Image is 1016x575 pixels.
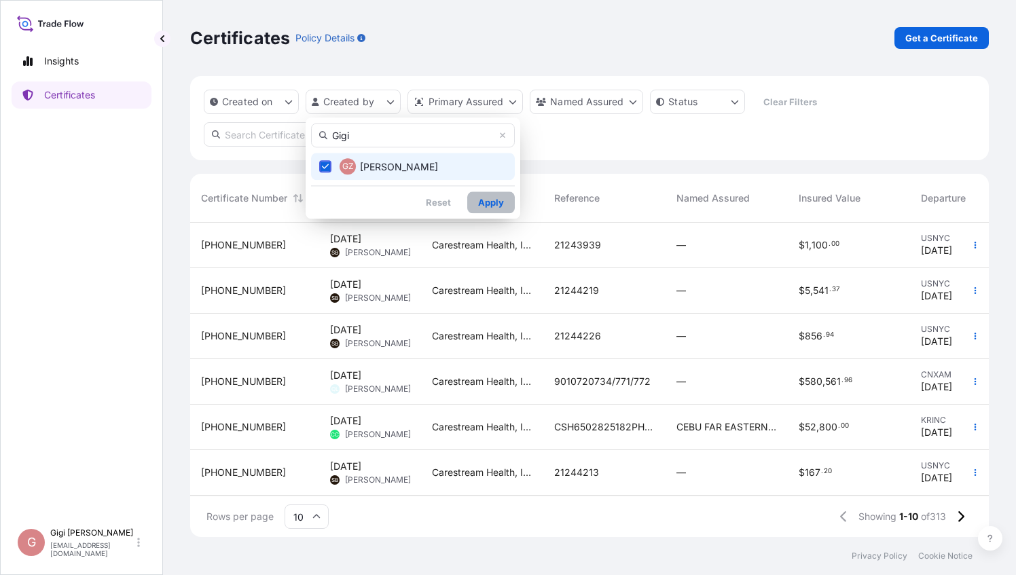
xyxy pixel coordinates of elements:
span: [PERSON_NAME] [360,160,438,174]
p: Reset [426,196,451,209]
button: Reset [415,191,462,213]
button: Apply [467,191,515,213]
div: createdBy Filter options [306,117,520,219]
div: Select Option [311,153,515,180]
button: GZ[PERSON_NAME] [311,153,515,180]
p: Apply [478,196,504,209]
input: Search team member [311,123,515,147]
span: GZ [342,160,354,173]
